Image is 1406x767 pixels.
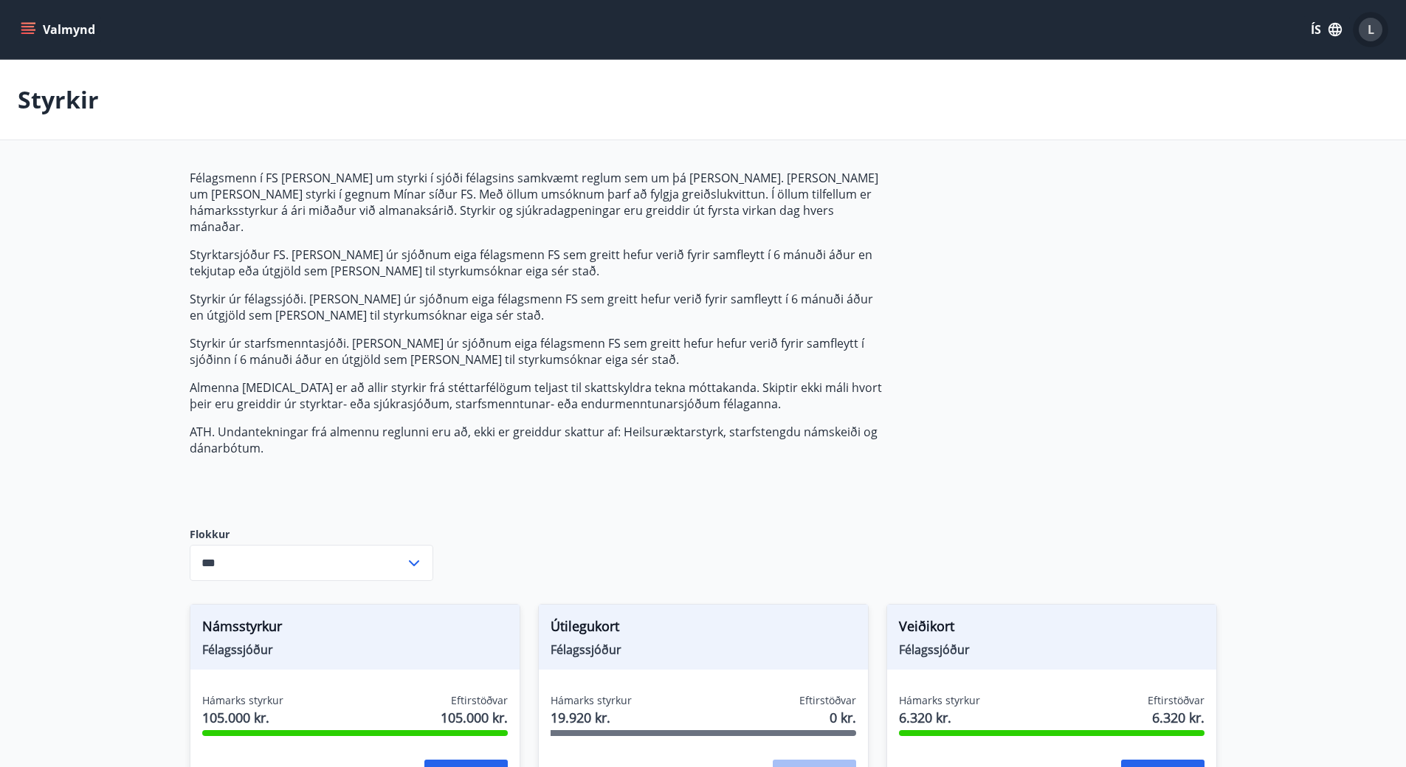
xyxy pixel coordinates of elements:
button: menu [18,16,101,43]
p: Styrktarsjóður FS. [PERSON_NAME] úr sjóðnum eiga félagsmenn FS sem greitt hefur verið fyrir samfl... [190,247,886,279]
p: Styrkir úr starfsmenntasjóði. [PERSON_NAME] úr sjóðnum eiga félagsmenn FS sem greitt hefur hefur ... [190,335,886,368]
span: 105.000 kr. [441,708,508,727]
p: Almenna [MEDICAL_DATA] er að allir styrkir frá stéttarfélögum teljast til skattskyldra tekna mótt... [190,379,886,412]
span: 6.320 kr. [1152,708,1205,727]
span: 19.920 kr. [551,708,632,727]
span: 105.000 kr. [202,708,283,727]
span: Félagssjóður [899,642,1205,658]
span: Eftirstöðvar [451,693,508,708]
p: Styrkir [18,83,99,116]
p: ATH. Undantekningar frá almennu reglunni eru að, ekki er greiddur skattur af: Heilsuræktarstyrk, ... [190,424,886,456]
p: Styrkir úr félagssjóði. [PERSON_NAME] úr sjóðnum eiga félagsmenn FS sem greitt hefur verið fyrir ... [190,291,886,323]
span: Eftirstöðvar [1148,693,1205,708]
span: Útilegukort [551,616,856,642]
span: Eftirstöðvar [799,693,856,708]
p: Félagsmenn í FS [PERSON_NAME] um styrki í sjóði félagsins samkvæmt reglum sem um þá [PERSON_NAME]... [190,170,886,235]
span: Hámarks styrkur [551,693,632,708]
span: Námsstyrkur [202,616,508,642]
button: ÍS [1303,16,1350,43]
span: Félagssjóður [202,642,508,658]
span: L [1368,21,1374,38]
label: Flokkur [190,527,433,542]
span: Veiðikort [899,616,1205,642]
button: L [1353,12,1388,47]
span: Félagssjóður [551,642,856,658]
span: 6.320 kr. [899,708,980,727]
span: Hámarks styrkur [899,693,980,708]
span: 0 kr. [830,708,856,727]
span: Hámarks styrkur [202,693,283,708]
